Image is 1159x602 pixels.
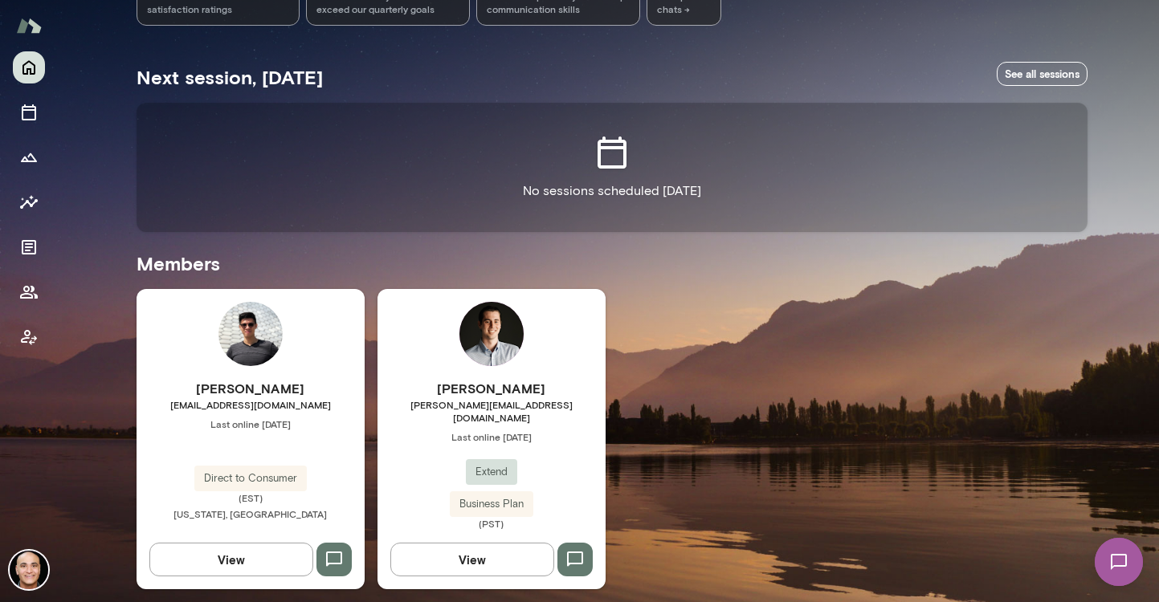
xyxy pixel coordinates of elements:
[137,491,365,504] span: (EST)
[149,543,313,576] button: View
[13,141,45,173] button: Growth Plan
[137,398,365,411] span: [EMAIL_ADDRESS][DOMAIN_NAME]
[459,302,524,366] img: Dean Poplawski
[377,398,606,424] span: [PERSON_NAME][EMAIL_ADDRESS][DOMAIN_NAME]
[377,517,606,530] span: (PST)
[450,496,533,512] span: Business Plan
[10,551,48,589] img: James Menezes
[13,321,45,353] button: Client app
[13,96,45,128] button: Sessions
[523,181,701,201] p: No sessions scheduled [DATE]
[137,64,323,90] h5: Next session, [DATE]
[13,51,45,83] button: Home
[390,543,554,576] button: View
[997,62,1088,87] a: See all sessions
[13,231,45,263] button: Documents
[377,430,606,443] span: Last online [DATE]
[137,417,365,430] span: Last online [DATE]
[218,302,283,366] img: Yan Sim
[377,379,606,398] h6: [PERSON_NAME]
[137,250,1088,276] h5: Members
[466,464,517,480] span: Extend
[16,10,42,41] img: Mento
[194,470,307,486] span: Direct to Consumer
[173,508,327,519] span: [US_STATE], [GEOGRAPHIC_DATA]
[137,379,365,398] h6: [PERSON_NAME]
[13,186,45,218] button: Insights
[13,276,45,308] button: Members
